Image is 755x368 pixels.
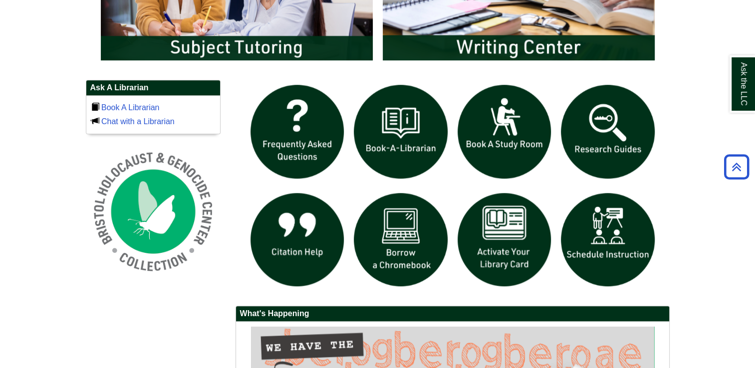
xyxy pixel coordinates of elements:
img: activate Library Card icon links to form to activate student ID into library card [453,188,556,292]
img: Borrow a chromebook icon links to the borrow a chromebook web page [349,188,453,292]
img: citation help icon links to citation help guide page [246,188,349,292]
h2: What's Happening [236,306,669,322]
img: Research Guides icon links to research guides web page [556,80,660,184]
a: Book A Librarian [101,103,160,112]
img: frequently asked questions [246,80,349,184]
h2: Ask A Librarian [86,80,220,96]
div: slideshow [246,80,660,296]
a: Back to Top [721,160,753,174]
img: Book a Librarian icon links to book a librarian web page [349,80,453,184]
img: Holocaust and Genocide Collection [86,144,221,279]
a: Chat with a Librarian [101,117,175,126]
img: For faculty. Schedule Library Instruction icon links to form. [556,188,660,292]
img: book a study room icon links to book a study room web page [453,80,556,184]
